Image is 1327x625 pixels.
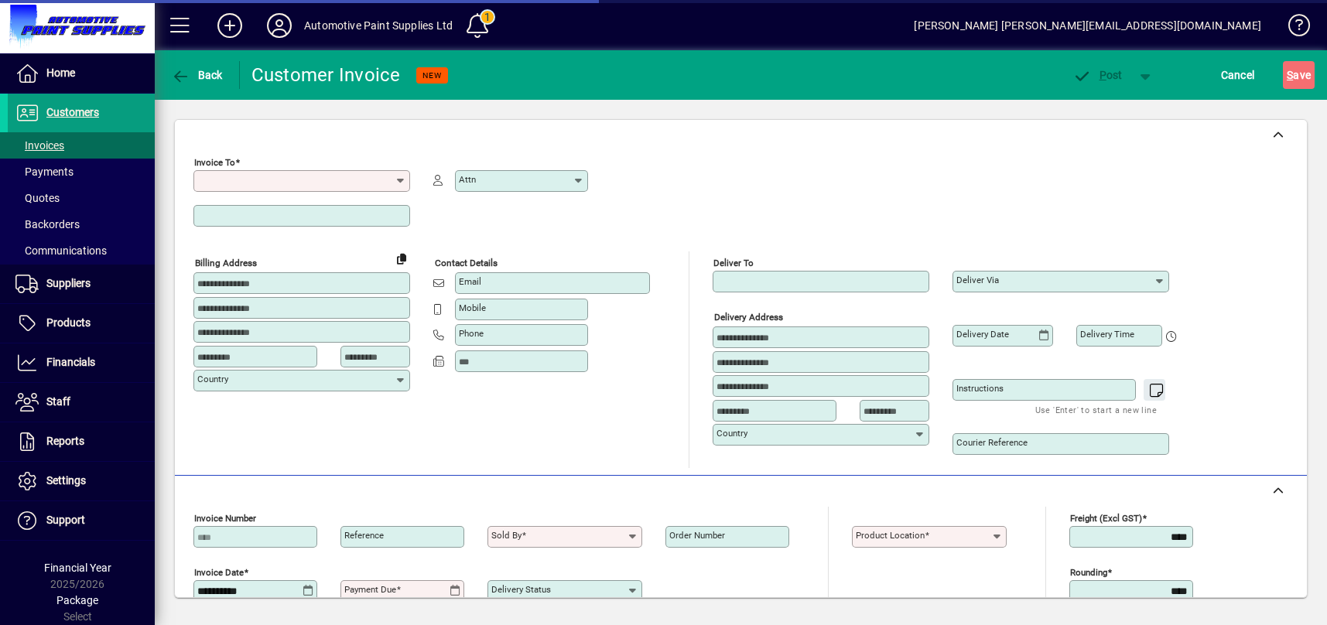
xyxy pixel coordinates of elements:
[15,244,107,257] span: Communications
[8,265,155,303] a: Suppliers
[46,474,86,487] span: Settings
[8,185,155,211] a: Quotes
[46,514,85,526] span: Support
[56,594,98,606] span: Package
[46,106,99,118] span: Customers
[717,428,747,439] mat-label: Country
[46,395,70,408] span: Staff
[956,383,1004,394] mat-label: Instructions
[856,530,925,541] mat-label: Product location
[422,70,442,80] span: NEW
[956,329,1009,340] mat-label: Delivery date
[459,276,481,287] mat-label: Email
[1100,69,1106,81] span: P
[344,584,396,595] mat-label: Payment due
[46,316,91,329] span: Products
[46,356,95,368] span: Financials
[1221,63,1255,87] span: Cancel
[46,67,75,79] span: Home
[251,63,401,87] div: Customer Invoice
[8,237,155,264] a: Communications
[8,211,155,237] a: Backorders
[713,258,754,268] mat-label: Deliver To
[1277,3,1308,53] a: Knowledge Base
[1070,513,1142,524] mat-label: Freight (excl GST)
[8,343,155,382] a: Financials
[1217,61,1259,89] button: Cancel
[197,374,228,384] mat-label: Country
[8,132,155,159] a: Invoices
[1035,401,1157,418] mat-hint: Use 'Enter' to start a new line
[1065,61,1130,89] button: Post
[344,530,384,541] mat-label: Reference
[46,435,84,447] span: Reports
[194,157,235,168] mat-label: Invoice To
[8,54,155,93] a: Home
[1283,61,1315,89] button: Save
[15,139,64,152] span: Invoices
[205,12,255,39] button: Add
[304,13,453,38] div: Automotive Paint Supplies Ltd
[8,462,155,500] a: Settings
[155,61,240,89] app-page-header-button: Back
[1287,63,1311,87] span: ave
[194,513,256,524] mat-label: Invoice number
[1072,69,1123,81] span: ost
[459,302,486,313] mat-label: Mobile
[171,69,223,81] span: Back
[15,218,80,231] span: Backorders
[459,174,476,185] mat-label: Attn
[8,501,155,540] a: Support
[15,192,60,204] span: Quotes
[8,422,155,461] a: Reports
[15,166,74,178] span: Payments
[46,277,91,289] span: Suppliers
[1287,69,1293,81] span: S
[255,12,304,39] button: Profile
[956,437,1028,448] mat-label: Courier Reference
[1070,567,1107,578] mat-label: Rounding
[1080,329,1134,340] mat-label: Delivery time
[44,562,111,574] span: Financial Year
[8,159,155,185] a: Payments
[914,13,1261,38] div: [PERSON_NAME] [PERSON_NAME][EMAIL_ADDRESS][DOMAIN_NAME]
[956,275,999,285] mat-label: Deliver via
[491,584,551,595] mat-label: Delivery status
[194,567,244,578] mat-label: Invoice date
[389,246,414,271] button: Copy to Delivery address
[491,530,522,541] mat-label: Sold by
[167,61,227,89] button: Back
[8,304,155,343] a: Products
[459,328,484,339] mat-label: Phone
[8,383,155,422] a: Staff
[669,530,725,541] mat-label: Order number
